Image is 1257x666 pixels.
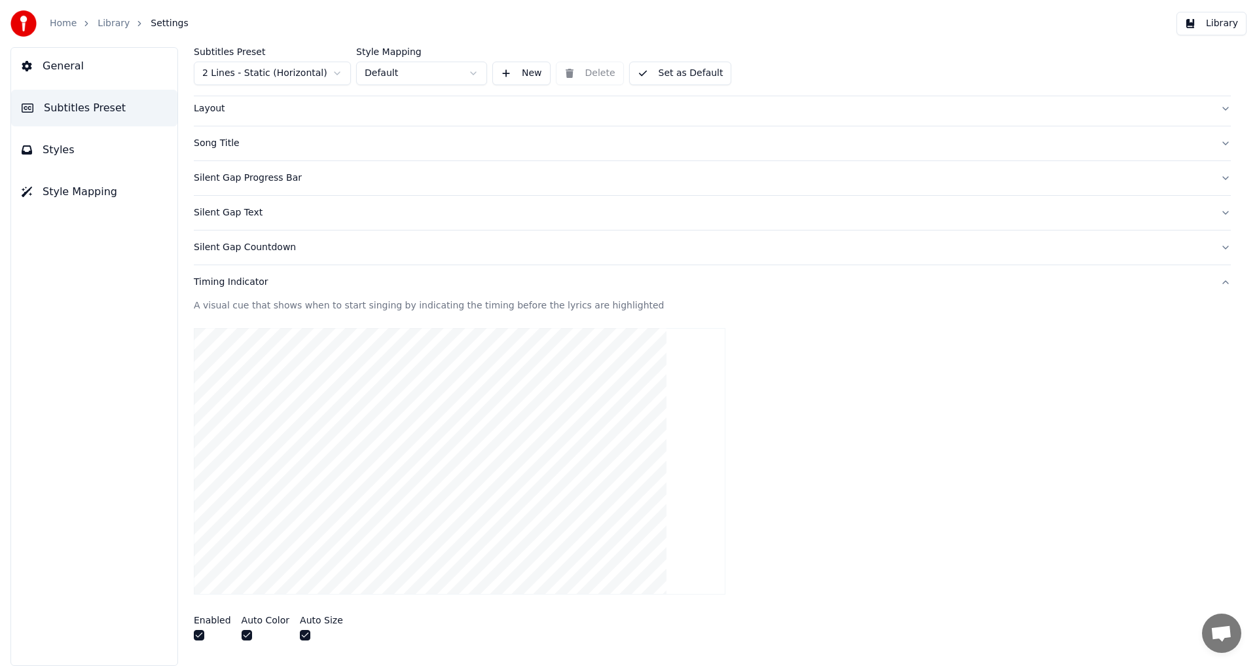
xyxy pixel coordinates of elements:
[43,58,84,74] span: General
[194,265,1231,299] button: Timing Indicator
[43,142,75,158] span: Styles
[11,48,177,84] button: General
[194,231,1231,265] button: Silent Gap Countdown
[10,10,37,37] img: youka
[194,206,1210,219] div: Silent Gap Text
[194,616,231,625] label: Enabled
[194,47,351,56] label: Subtitles Preset
[242,616,290,625] label: Auto Color
[629,62,732,85] button: Set as Default
[194,102,1210,115] div: Layout
[50,17,77,30] a: Home
[194,126,1231,160] button: Song Title
[300,616,343,625] label: Auto Size
[98,17,130,30] a: Library
[11,90,177,126] button: Subtitles Preset
[194,196,1231,230] button: Silent Gap Text
[1176,12,1247,35] button: Library
[194,92,1231,126] button: Layout
[1202,614,1241,653] div: Open chat
[492,62,551,85] button: New
[44,100,126,116] span: Subtitles Preset
[356,47,487,56] label: Style Mapping
[194,161,1231,195] button: Silent Gap Progress Bar
[194,137,1210,150] div: Song Title
[50,17,189,30] nav: breadcrumb
[11,132,177,168] button: Styles
[151,17,188,30] span: Settings
[194,299,1231,312] div: A visual cue that shows when to start singing by indicating the timing before the lyrics are high...
[194,172,1210,185] div: Silent Gap Progress Bar
[194,241,1210,254] div: Silent Gap Countdown
[43,184,117,200] span: Style Mapping
[11,174,177,210] button: Style Mapping
[194,276,1210,289] div: Timing Indicator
